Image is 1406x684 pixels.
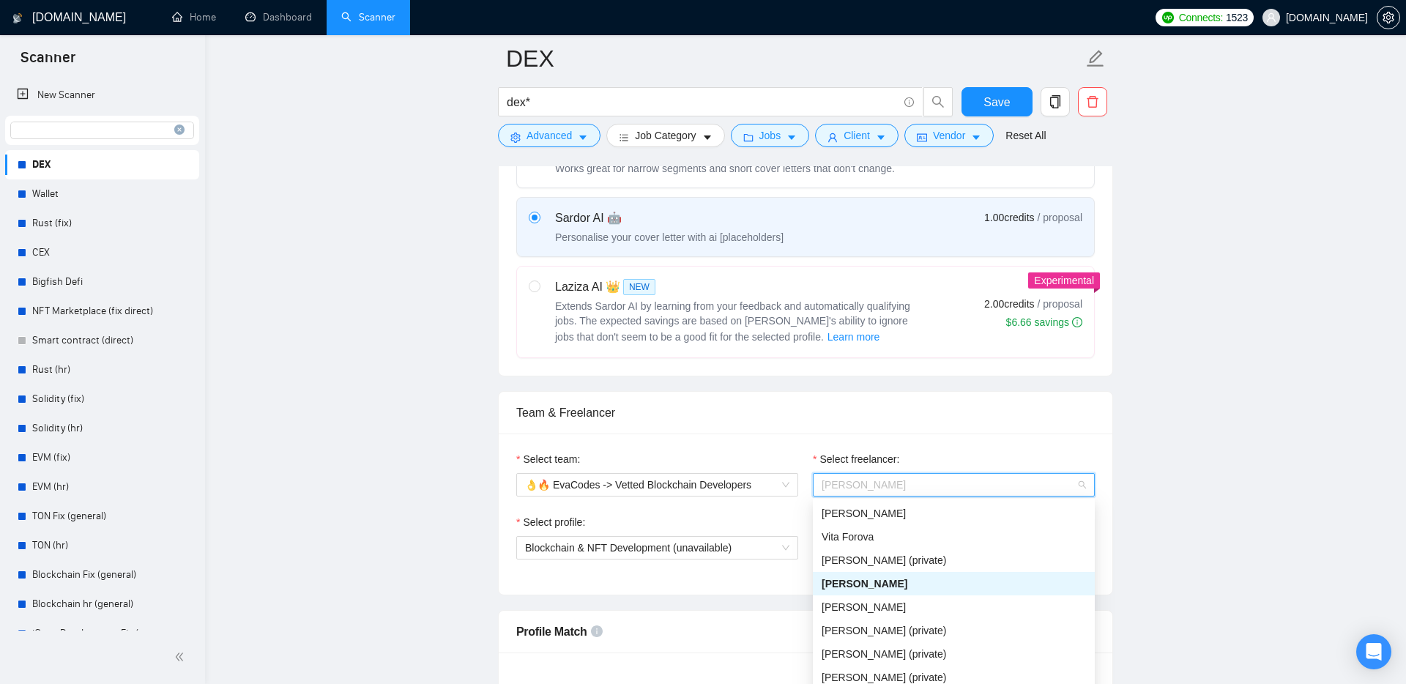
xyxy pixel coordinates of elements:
div: Works great for narrow segments and short cover letters that don't change. [555,161,895,176]
button: Laziza AI NEWExtends Sardor AI by learning from your feedback and automatically qualifying jobs. ... [827,328,881,346]
button: settingAdvancedcaret-down [498,124,600,147]
a: EVM (fix) [32,443,171,472]
a: Solidity (hr) [32,414,171,443]
a: Wallet [32,179,171,209]
span: Extends Sardor AI by learning from your feedback and automatically qualifying jobs. The expected ... [555,300,910,343]
span: caret-down [876,132,886,143]
span: double-left [174,650,189,664]
div: Sardor AI 🤖 [555,209,784,227]
span: search [924,95,952,108]
span: caret-down [578,132,588,143]
span: info-circle [1072,317,1082,327]
button: setting [1377,6,1400,29]
span: caret-down [971,132,981,143]
span: info-circle [904,97,914,107]
a: Bigfish Defi [32,267,171,297]
span: Jobs [759,127,781,144]
a: New Scanner [17,81,187,110]
a: iGameDevelopment Fix (general) [32,619,171,648]
span: Learn more [827,329,880,345]
span: delete [1079,95,1106,108]
span: NEW [623,279,655,295]
a: Rust (hr) [32,355,171,384]
img: logo [12,7,23,30]
span: [PERSON_NAME] (private) [822,625,946,636]
a: Solidity (fix) [32,384,171,414]
input: Scanner name... [506,40,1083,77]
button: userClientcaret-down [815,124,899,147]
a: EVM (hr) [32,472,171,502]
span: setting [1377,12,1399,23]
a: Reset All [1005,127,1046,144]
a: NFT Marketplace (fix direct) [32,297,171,326]
span: Save [983,93,1010,111]
span: Blockchain & NFT Development (unavailable) [525,542,732,554]
button: copy [1041,87,1070,116]
span: user [1266,12,1276,23]
a: dashboardDashboard [245,11,312,23]
span: caret-down [702,132,713,143]
div: Laziza AI [555,278,921,296]
span: Select profile: [523,514,585,530]
span: [PERSON_NAME] (private) [822,554,946,566]
a: Rust (fix) [32,209,171,238]
span: close-circle [174,122,185,137]
span: copy [1041,95,1069,108]
span: Client [844,127,870,144]
a: homeHome [172,11,216,23]
span: info-circle [591,625,603,637]
button: folderJobscaret-down [731,124,810,147]
a: Blockchain hr (general) [32,590,171,619]
div: Personalise your cover letter with ai [placeholders] [555,230,784,245]
span: folder [743,132,754,143]
span: caret-down [786,132,797,143]
a: CEX [32,238,171,267]
label: Select freelancer: [813,451,899,467]
span: Experimental [1034,275,1094,286]
span: 👑 [606,278,620,296]
a: Smart contract (direct) [32,326,171,355]
button: delete [1078,87,1107,116]
button: idcardVendorcaret-down [904,124,994,147]
button: barsJob Categorycaret-down [606,124,724,147]
span: Job Category [635,127,696,144]
a: Blockchain Fix (general) [32,560,171,590]
img: upwork-logo.png [1162,12,1174,23]
span: edit [1086,49,1105,68]
button: search [923,87,953,116]
span: setting [510,132,521,143]
a: TON (hr) [32,531,171,560]
a: TON Fix (general) [32,502,171,531]
span: [PERSON_NAME] [822,479,906,491]
span: Vendor [933,127,965,144]
span: [PERSON_NAME] [822,601,906,613]
span: Connects: [1179,10,1223,26]
div: Open Intercom Messenger [1356,634,1391,669]
label: Select team: [516,451,580,467]
span: Advanced [527,127,572,144]
div: $6.66 savings [1006,315,1082,330]
input: Search Freelance Jobs... [507,93,898,111]
span: Vita Forova [822,531,874,543]
span: / proposal [1038,210,1082,225]
div: Team & Freelancer [516,392,1095,434]
span: [PERSON_NAME] (private) [822,648,946,660]
span: 2.00 credits [984,296,1034,312]
a: searchScanner [341,11,395,23]
span: bars [619,132,629,143]
span: idcard [917,132,927,143]
button: Save [961,87,1033,116]
a: setting [1377,12,1400,23]
span: 1.00 credits [984,209,1034,226]
span: 👌🔥 EvaCodes -> Vetted Blockchain Developers [525,474,789,496]
span: user [827,132,838,143]
span: Profile Match [516,625,587,638]
span: [PERSON_NAME] [822,578,907,590]
li: New Scanner [5,81,199,110]
span: / proposal [1038,297,1082,311]
span: Scanner [9,47,87,78]
span: [PERSON_NAME] [822,508,906,519]
span: [PERSON_NAME] (private) [822,672,946,683]
span: 1523 [1226,10,1248,26]
a: DEX [32,150,171,179]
